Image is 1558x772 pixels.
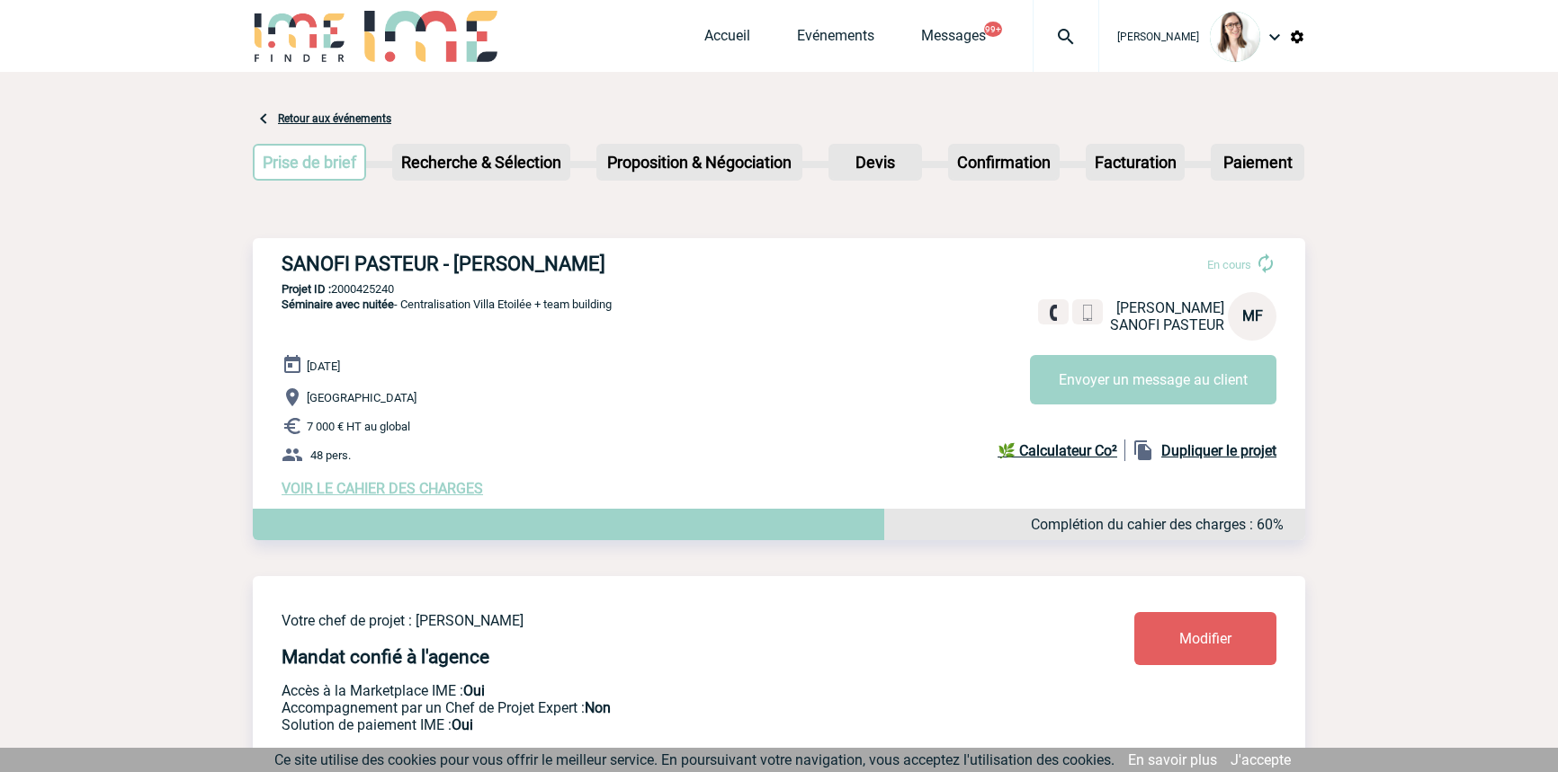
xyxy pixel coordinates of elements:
a: En savoir plus [1128,751,1217,768]
span: [GEOGRAPHIC_DATA] [307,391,416,404]
a: J'accepte [1231,751,1291,768]
a: 🌿 Calculateur Co² [998,439,1125,461]
a: Evénements [797,27,874,52]
b: Dupliquer le projet [1161,442,1276,459]
p: Prise de brief [255,146,364,179]
p: Proposition & Négociation [598,146,801,179]
b: Oui [463,682,485,699]
span: Ce site utilise des cookies pour vous offrir le meilleur service. En poursuivant votre navigation... [274,751,1115,768]
span: [DATE] [307,359,340,373]
b: 🌿 Calculateur Co² [998,442,1117,459]
img: portable.png [1079,305,1096,321]
b: Oui [452,716,473,733]
span: [PERSON_NAME] [1117,31,1199,43]
h3: SANOFI PASTEUR - [PERSON_NAME] [282,253,821,275]
span: 48 pers. [310,448,351,462]
span: SANOFI PASTEUR [1110,316,1224,333]
b: Non [585,699,611,716]
p: Prestation payante [282,699,1028,716]
span: En cours [1207,258,1251,271]
img: IME-Finder [253,11,346,62]
span: Modifier [1179,630,1231,647]
a: Messages [921,27,986,52]
a: Accueil [704,27,750,52]
p: Paiement [1213,146,1303,179]
h4: Mandat confié à l'agence [282,646,489,668]
img: 122719-0.jpg [1210,12,1260,62]
a: Retour aux événements [278,112,391,125]
p: Votre chef de projet : [PERSON_NAME] [282,612,1028,629]
span: [PERSON_NAME] [1116,299,1224,316]
p: Conformité aux process achat client, Prise en charge de la facturation, Mutualisation de plusieur... [282,716,1028,733]
p: 2000425240 [253,282,1305,296]
button: Envoyer un message au client [1030,355,1276,404]
b: Projet ID : [282,282,331,296]
p: Devis [830,146,920,179]
button: 99+ [984,22,1002,37]
p: Accès à la Marketplace IME : [282,682,1028,699]
span: - Centralisation Villa Etoilée + team building [282,297,612,311]
span: 7 000 € HT au global [307,420,410,433]
p: Recherche & Sélection [394,146,569,179]
span: MF [1242,307,1263,324]
img: file_copy-black-24dp.png [1133,439,1154,461]
span: Séminaire avec nuitée [282,297,394,311]
a: VOIR LE CAHIER DES CHARGES [282,480,483,497]
p: Facturation [1088,146,1184,179]
p: Confirmation [950,146,1058,179]
img: fixe.png [1045,305,1061,321]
